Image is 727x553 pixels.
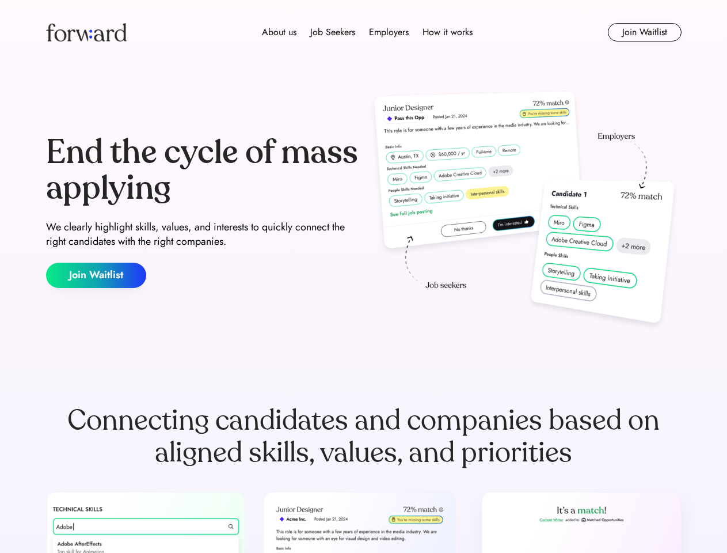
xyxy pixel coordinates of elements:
div: How it works [423,25,473,39]
img: hero-image.png [368,88,682,335]
div: Employers [369,25,409,39]
img: Forward logo [46,23,127,41]
button: Join Waitlist [46,263,146,288]
button: Join Waitlist [608,23,682,41]
div: We clearly highlight skills, values, and interests to quickly connect the right candidates with t... [46,220,359,249]
div: End the cycle of mass applying [46,135,359,206]
div: About us [262,25,296,39]
div: Job Seekers [310,25,355,39]
div: Connecting candidates and companies based on aligned skills, values, and priorities [46,404,682,469]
